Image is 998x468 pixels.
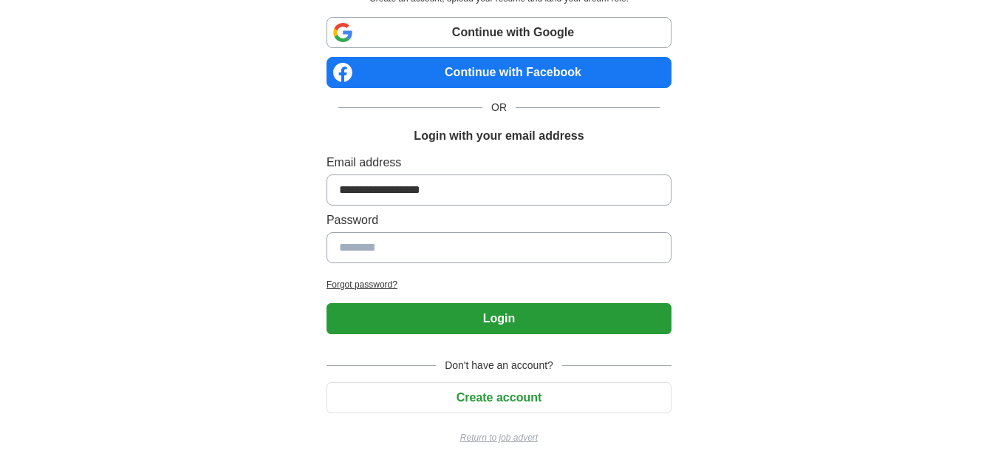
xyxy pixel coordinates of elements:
a: Continue with Facebook [327,57,671,88]
button: Login [327,303,671,334]
a: Forgot password? [327,278,671,291]
button: Create account [327,382,671,413]
span: OR [482,100,516,115]
label: Email address [327,154,671,172]
span: Don't have an account? [436,358,562,373]
h1: Login with your email address [414,127,584,145]
a: Create account [327,391,671,404]
a: Continue with Google [327,17,671,48]
label: Password [327,211,671,229]
a: Return to job advert [327,431,671,444]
